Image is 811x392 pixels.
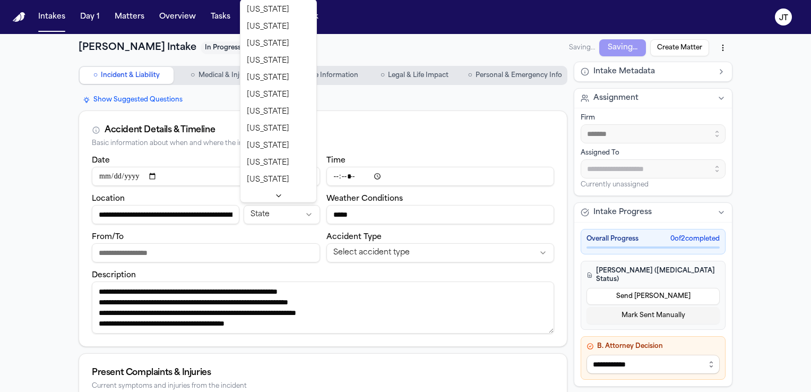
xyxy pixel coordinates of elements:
span: [US_STATE] [247,39,289,49]
span: [US_STATE] [247,107,289,117]
span: [US_STATE] [247,158,289,168]
span: [US_STATE] [247,175,289,185]
span: [US_STATE] [247,124,289,134]
span: [US_STATE] [247,5,289,15]
span: [US_STATE] [247,56,289,66]
span: [US_STATE] [247,22,289,32]
span: [US_STATE] [247,73,289,83]
span: [US_STATE] [247,90,289,100]
span: [US_STATE] [247,141,289,151]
